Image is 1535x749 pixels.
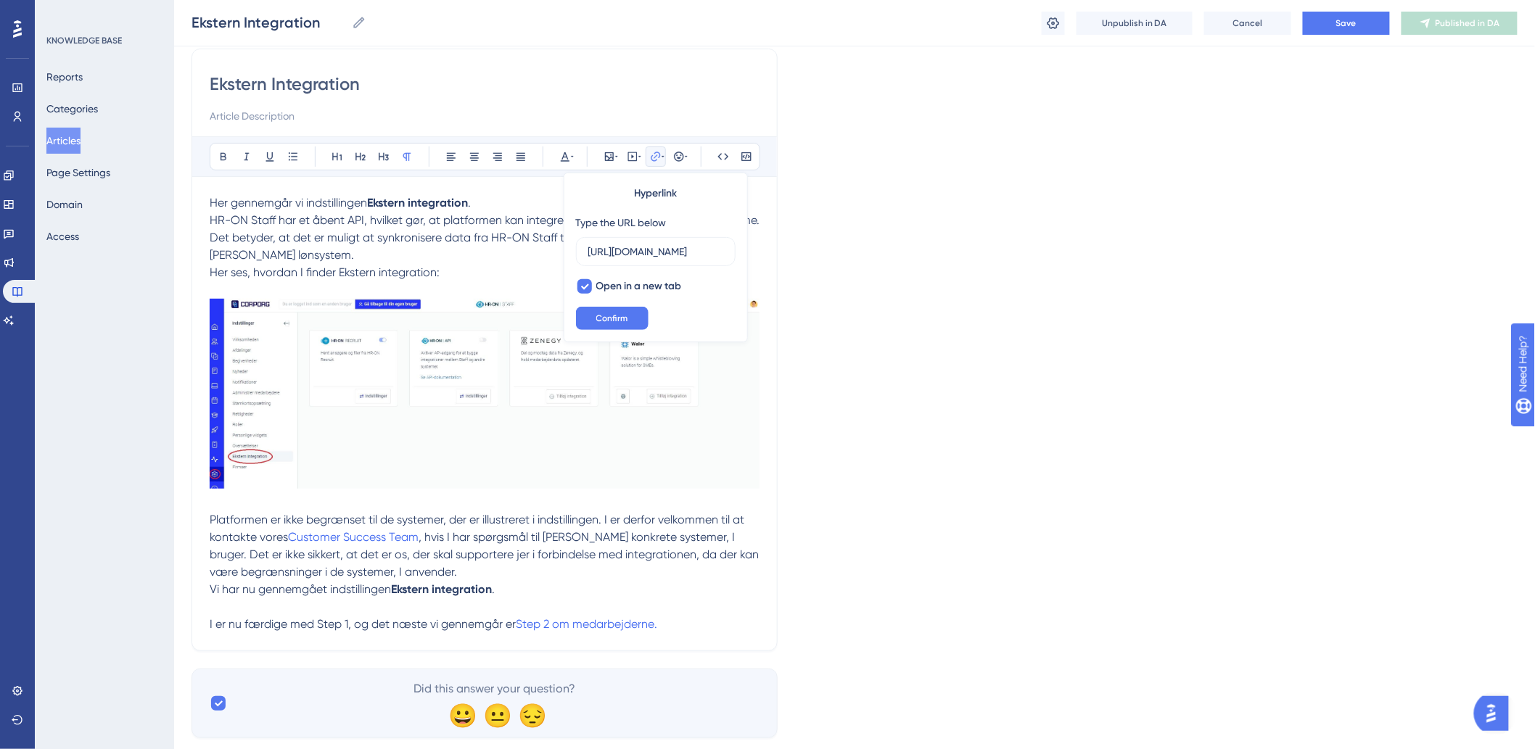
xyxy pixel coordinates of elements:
[414,680,576,698] span: Did this answer your question?
[596,278,682,295] span: Open in a new tab
[1077,12,1193,35] button: Unpublish in DA
[1204,12,1291,35] button: Cancel
[210,265,440,279] span: Her ses, hvordan I finder Ekstern integration:
[46,64,83,90] button: Reports
[596,313,628,324] span: Confirm
[391,582,492,596] strong: Ekstern integration
[46,96,98,122] button: Categories
[518,703,541,727] div: 😔
[210,213,762,262] span: HR-ON Staff har et åbent API, hvilket gør, at platformen kan integrere med andre systemer og plat...
[1102,17,1167,29] span: Unpublish in DA
[448,703,472,727] div: 😀
[46,160,110,186] button: Page Settings
[210,513,747,544] span: Platformen er ikke begrænset til de systemer, der er illustreret i indstillingen. I er derfor vel...
[483,703,506,727] div: 😐
[1303,12,1390,35] button: Save
[210,73,760,96] input: Article Title
[576,307,649,330] button: Confirm
[576,214,667,231] div: Type the URL below
[210,617,516,631] span: I er nu færdige med Step 1, og det næste vi gennemgår er
[634,185,677,202] span: Hyperlink
[288,530,419,544] a: Customer Success Team
[492,582,495,596] span: .
[1436,17,1500,29] span: Published in DA
[46,128,81,154] button: Articles
[46,191,83,218] button: Domain
[1402,12,1518,35] button: Published in DA
[46,223,79,249] button: Access
[654,617,657,631] a: .
[468,196,471,210] span: .
[1474,692,1518,735] iframe: UserGuiding AI Assistant Launcher
[192,12,346,33] input: Article Name
[1233,17,1263,29] span: Cancel
[46,35,122,46] div: KNOWLEDGE BASE
[34,4,91,21] span: Need Help?
[516,617,654,631] a: Step 2 om medarbejderne
[1336,17,1357,29] span: Save
[588,244,723,260] input: Type the value
[367,196,468,210] strong: Ekstern integration
[210,299,760,489] img: Notion Image
[210,107,760,125] input: Article Description
[210,582,391,596] span: Vi har nu gennemgået indstillingen
[210,196,367,210] span: Her gennemgår vi indstillingen
[210,530,762,579] span: , hvis I har spørgsmål til [PERSON_NAME] konkrete systemer, I bruger. Det er ikke sikkert, at det...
